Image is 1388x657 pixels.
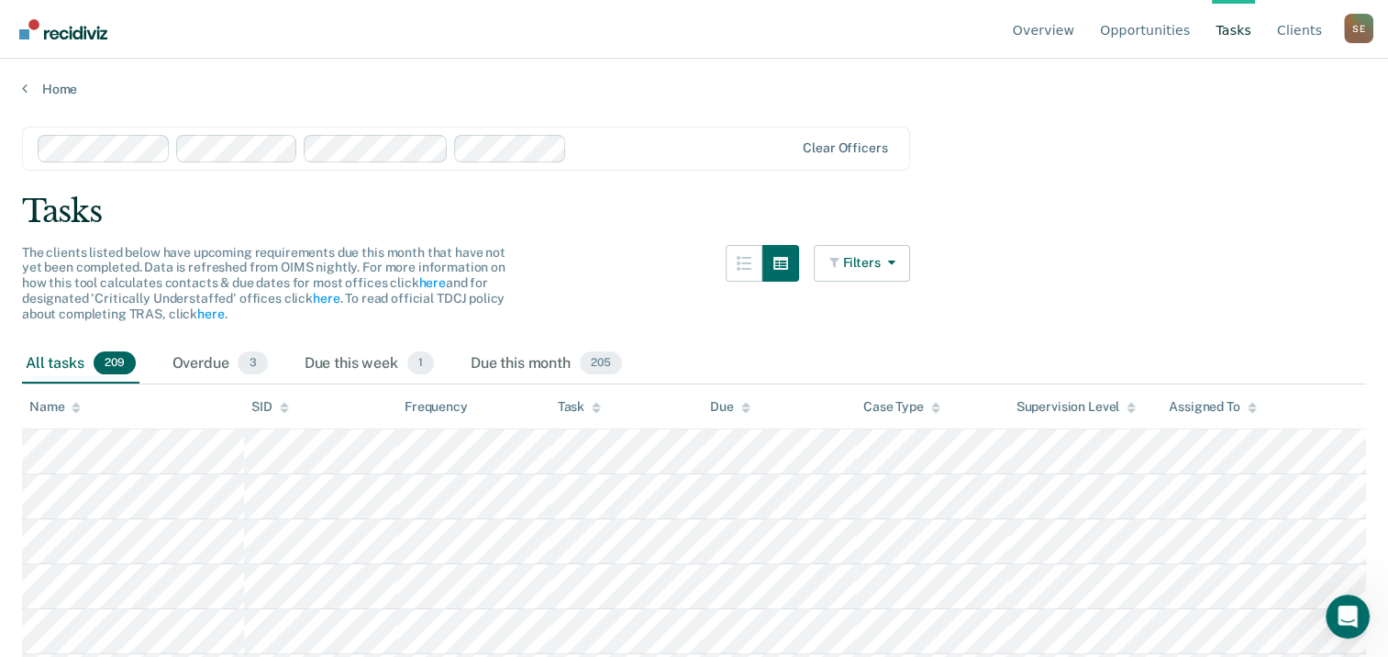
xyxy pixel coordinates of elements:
span: 3 [238,351,267,375]
div: Due this week1 [301,344,438,384]
div: Tasks [22,193,1366,230]
button: Profile dropdown button [1344,14,1373,43]
div: Task [558,399,601,415]
div: Case Type [863,399,940,415]
div: SID [251,399,289,415]
span: 205 [580,351,622,375]
div: Clear officers [803,140,887,156]
iframe: Intercom live chat [1326,595,1370,639]
div: Due [710,399,750,415]
span: 1 [407,351,434,375]
div: Due this month205 [467,344,626,384]
span: The clients listed below have upcoming requirements due this month that have not yet been complet... [22,245,505,321]
div: Name [29,399,81,415]
a: here [313,291,339,306]
div: Frequency [405,399,468,415]
div: Assigned To [1169,399,1256,415]
div: Overdue3 [169,344,272,384]
button: Filters [814,245,911,282]
div: S E [1344,14,1373,43]
div: Supervision Level [1016,399,1137,415]
span: 209 [94,351,136,375]
a: Home [22,81,1366,97]
a: here [197,306,224,321]
img: Recidiviz [19,19,107,39]
a: here [418,275,445,290]
div: All tasks209 [22,344,139,384]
